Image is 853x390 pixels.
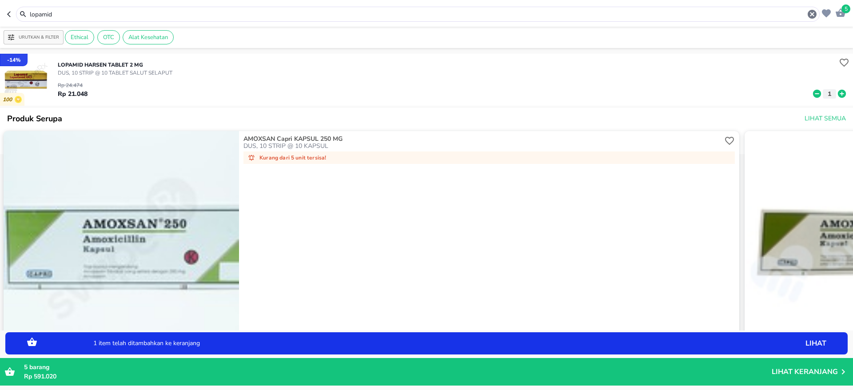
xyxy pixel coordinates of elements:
img: ID100843-1_thumbnail.jpg [4,131,239,366]
button: 1 [823,89,836,99]
span: Ethical [65,33,94,41]
span: Lihat Semua [805,113,846,124]
span: 5 [841,4,850,13]
p: Rp 21.048 [58,89,88,99]
div: Alat Kesehatan [123,30,174,44]
span: OTC [98,33,120,41]
p: LOPAMID Harsen TABLET 2 MG [58,61,172,69]
p: Urutkan & Filter [19,34,59,41]
p: 1 item telah ditambahkan ke keranjang [93,340,694,346]
p: Rp 24.474 [58,81,88,89]
div: OTC [97,30,120,44]
button: 5 [833,5,846,19]
button: Lihat Semua [801,111,848,127]
div: Ethical [65,30,94,44]
p: - 14 % [7,56,20,64]
span: Alat Kesehatan [123,33,173,41]
p: barang [24,362,772,372]
div: Kurang dari 5 unit tersisa! [243,151,735,164]
button: Urutkan & Filter [4,30,64,44]
p: DUS, 10 STRIP @ 10 TABLET SALUT SELAPUT [58,69,172,77]
p: DUS, 10 STRIP @ 10 KAPSUL [243,143,722,150]
p: 100 [3,96,15,103]
p: 1 [825,89,833,99]
span: 5 [24,363,28,371]
input: Cari 4000+ produk di sini [29,10,807,19]
span: Rp 591.020 [24,372,56,381]
p: AMOXSAN Capri KAPSUL 250 MG [243,135,721,143]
